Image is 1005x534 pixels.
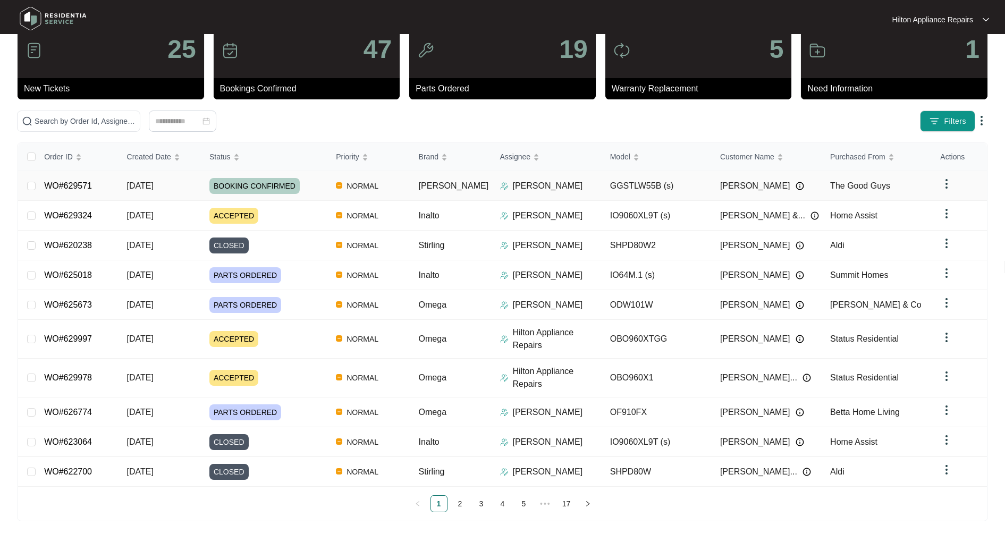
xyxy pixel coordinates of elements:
[983,17,989,22] img: dropdown arrow
[940,177,953,190] img: dropdown arrow
[944,116,966,127] span: Filters
[44,437,92,446] a: WO#623064
[830,151,885,163] span: Purchased From
[342,209,383,222] span: NORMAL
[336,374,342,380] img: Vercel Logo
[559,37,587,62] p: 19
[940,237,953,250] img: dropdown arrow
[127,300,154,309] span: [DATE]
[965,37,979,62] p: 1
[419,151,438,163] span: Brand
[602,260,712,290] td: IO64M.1 (s)
[44,373,92,382] a: WO#629978
[209,151,231,163] span: Status
[516,496,532,512] a: 5
[336,182,342,189] img: Vercel Logo
[127,241,154,250] span: [DATE]
[342,465,383,478] span: NORMAL
[940,296,953,309] img: dropdown arrow
[830,300,922,309] span: [PERSON_NAME] & Co
[336,242,342,248] img: Vercel Logo
[602,427,712,457] td: IO9060XL9T (s)
[419,408,446,417] span: Omega
[342,371,383,384] span: NORMAL
[602,231,712,260] td: SHPD80W2
[220,82,400,95] p: Bookings Confirmed
[720,465,797,478] span: [PERSON_NAME]...
[796,335,804,343] img: Info icon
[830,437,877,446] span: Home Assist
[720,239,790,252] span: [PERSON_NAME]
[209,434,249,450] span: CLOSED
[342,299,383,311] span: NORMAL
[892,14,973,25] p: Hilton Appliance Repairs
[830,373,899,382] span: Status Residential
[36,143,118,171] th: Order ID
[209,464,249,480] span: CLOSED
[602,320,712,359] td: OBO960XTGG
[940,434,953,446] img: dropdown arrow
[830,241,844,250] span: Aldi
[513,269,583,282] p: [PERSON_NAME]
[803,374,811,382] img: Info icon
[602,359,712,397] td: OBO960X1
[513,239,583,252] p: [PERSON_NAME]
[513,209,583,222] p: [PERSON_NAME]
[712,143,822,171] th: Customer Name
[410,143,492,171] th: Brand
[474,496,489,512] a: 3
[796,241,804,250] img: Info icon
[830,181,890,190] span: The Good Guys
[364,37,392,62] p: 47
[492,143,602,171] th: Assignee
[209,267,281,283] span: PARTS ORDERED
[127,211,154,220] span: [DATE]
[513,299,583,311] p: [PERSON_NAME]
[409,495,426,512] li: Previous Page
[22,116,32,126] img: search-icon
[336,438,342,445] img: Vercel Logo
[558,495,575,512] li: 17
[26,42,43,59] img: icon
[807,82,987,95] p: Need Information
[612,82,792,95] p: Warranty Replacement
[452,495,469,512] li: 2
[127,151,171,163] span: Created Date
[602,290,712,320] td: ODW101W
[419,270,440,279] span: Inalto
[500,335,509,343] img: Assigner Icon
[513,406,583,419] p: [PERSON_NAME]
[452,496,468,512] a: 2
[209,178,300,194] span: BOOKING CONFIRMED
[940,370,953,383] img: dropdown arrow
[796,301,804,309] img: Info icon
[720,151,774,163] span: Customer Name
[409,495,426,512] button: left
[416,82,596,95] p: Parts Ordered
[35,115,136,127] input: Search by Order Id, Assignee Name, Customer Name, Brand and Model
[579,495,596,512] button: right
[336,335,342,342] img: Vercel Logo
[579,495,596,512] li: Next Page
[602,143,712,171] th: Model
[500,241,509,250] img: Assigner Icon
[494,495,511,512] li: 4
[610,151,630,163] span: Model
[44,467,92,476] a: WO#622700
[830,467,844,476] span: Aldi
[119,143,201,171] th: Created Date
[336,272,342,278] img: Vercel Logo
[500,271,509,279] img: Assigner Icon
[940,404,953,417] img: dropdown arrow
[127,437,154,446] span: [DATE]
[720,180,790,192] span: [PERSON_NAME]
[44,408,92,417] a: WO#626774
[419,181,489,190] span: [PERSON_NAME]
[822,143,932,171] th: Purchased From
[830,211,877,220] span: Home Assist
[796,271,804,279] img: Info icon
[336,301,342,308] img: Vercel Logo
[516,495,533,512] li: 5
[417,42,434,59] img: icon
[336,212,342,218] img: Vercel Logo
